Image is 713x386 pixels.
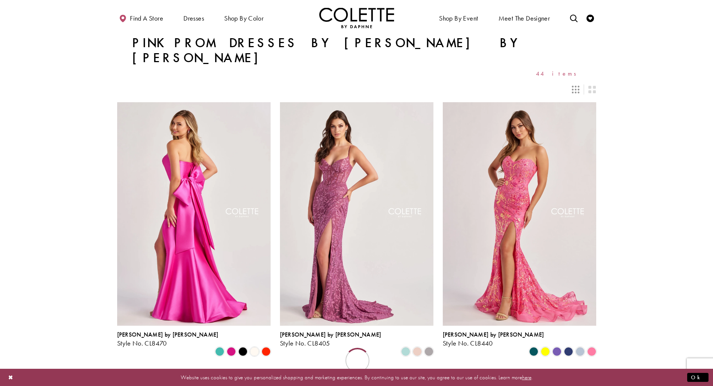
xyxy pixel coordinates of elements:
[552,347,561,356] i: Violet
[182,7,206,28] span: Dresses
[222,7,265,28] span: Shop by color
[215,347,224,356] i: Turquoise
[113,81,601,98] div: Layout Controls
[117,331,219,347] div: Colette by Daphne Style No. CL8470
[443,331,544,338] span: [PERSON_NAME] by [PERSON_NAME]
[443,331,544,347] div: Colette by Daphne Style No. CL8440
[687,373,709,382] button: Submit Dialog
[280,331,381,338] span: [PERSON_NAME] by [PERSON_NAME]
[280,331,381,347] div: Colette by Daphne Style No. CL8405
[319,7,394,28] a: Visit Home Page
[250,347,259,356] i: Diamond White
[424,347,433,356] i: Smoke
[437,7,480,28] span: Shop By Event
[280,339,330,347] span: Style No. CL8405
[280,102,433,325] a: Visit Colette by Daphne Style No. CL8405 Page
[497,7,552,28] a: Meet the designer
[183,15,204,22] span: Dresses
[227,347,236,356] i: Fuchsia
[117,331,219,338] span: [PERSON_NAME] by [PERSON_NAME]
[117,339,167,347] span: Style No. CL8470
[54,372,659,382] p: Website uses cookies to give you personalized shopping and marketing experiences. By continuing t...
[132,36,581,66] h1: Pink Prom Dresses by [PERSON_NAME] by [PERSON_NAME]
[576,347,585,356] i: Ice Blue
[413,347,422,356] i: Rose
[536,70,581,77] span: 44 items
[529,347,538,356] i: Spruce
[4,371,17,384] button: Close Dialog
[262,347,271,356] i: Scarlet
[130,15,163,22] span: Find a store
[401,347,410,356] i: Sea Glass
[117,102,271,325] a: Visit Colette by Daphne Style No. CL8470 Page
[224,15,263,22] span: Shop by color
[443,339,493,347] span: Style No. CL8440
[587,347,596,356] i: Cotton Candy
[499,15,550,22] span: Meet the designer
[564,347,573,356] i: Navy Blue
[522,373,531,381] a: here
[443,102,596,325] a: Visit Colette by Daphne Style No. CL8440 Page
[585,7,596,28] a: Check Wishlist
[319,7,394,28] img: Colette by Daphne
[439,15,478,22] span: Shop By Event
[541,347,550,356] i: Yellow
[572,86,579,93] span: Switch layout to 3 columns
[117,7,165,28] a: Find a store
[568,7,579,28] a: Toggle search
[588,86,596,93] span: Switch layout to 2 columns
[238,347,247,356] i: Black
